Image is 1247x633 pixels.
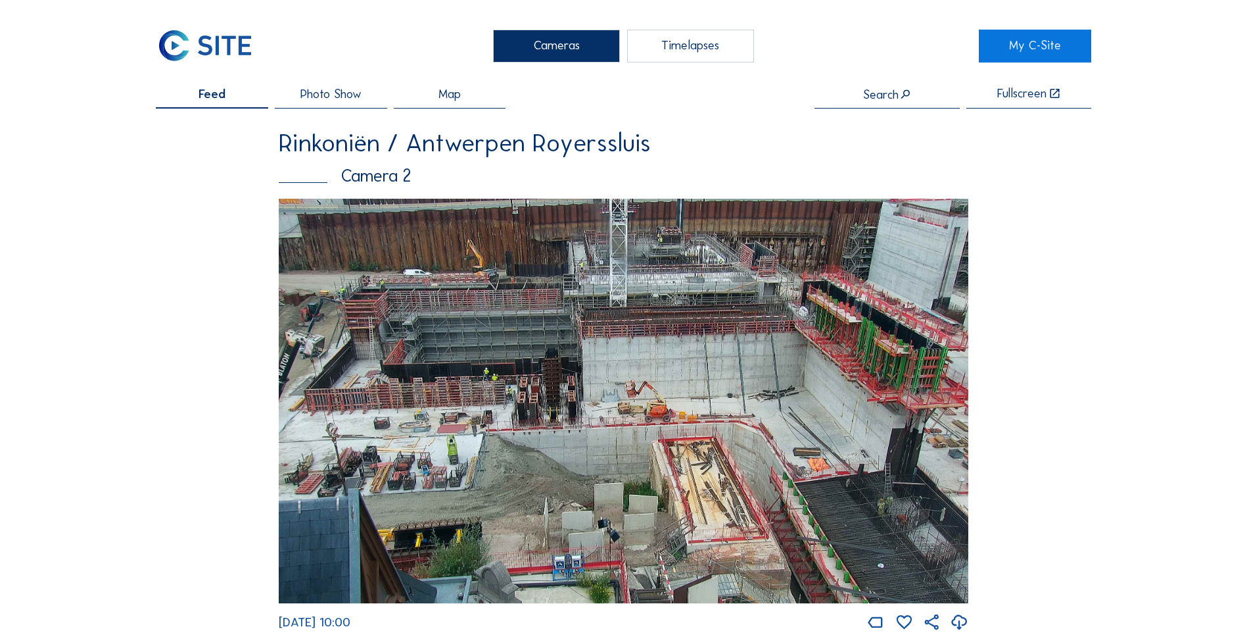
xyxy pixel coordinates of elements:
span: [DATE] 10:00 [279,615,350,630]
a: My C-Site [979,30,1091,63]
div: Fullscreen [997,88,1047,101]
div: Rinkoniën / Antwerpen Royerssluis [279,131,968,156]
div: Camera 2 [279,167,968,184]
img: C-SITE Logo [156,30,254,63]
span: Photo Show [300,88,362,101]
span: Feed [199,88,225,101]
img: Image [279,199,968,603]
a: C-SITE Logo [156,30,268,63]
div: Cameras [493,30,620,63]
span: Map [438,88,461,101]
div: Timelapses [627,30,754,63]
